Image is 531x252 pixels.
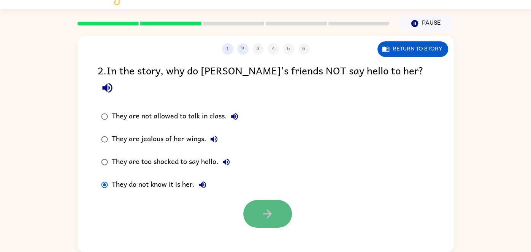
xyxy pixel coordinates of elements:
button: 2 [237,43,249,55]
div: They are jealous of her wings. [112,132,222,147]
button: Return to story [377,41,448,57]
button: They are not allowed to talk in class. [227,109,242,124]
button: 1 [222,43,233,55]
button: They do not know it is her. [195,177,210,192]
div: 2 . In the story, why do [PERSON_NAME]'s friends NOT say hello to her? [98,62,434,98]
button: They are jealous of her wings. [206,132,222,147]
button: They are too shocked to say hello. [219,154,234,170]
button: Pause [399,15,454,32]
div: They are too shocked to say hello. [112,154,234,170]
div: They do not know it is her. [112,177,210,192]
div: They are not allowed to talk in class. [112,109,242,124]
